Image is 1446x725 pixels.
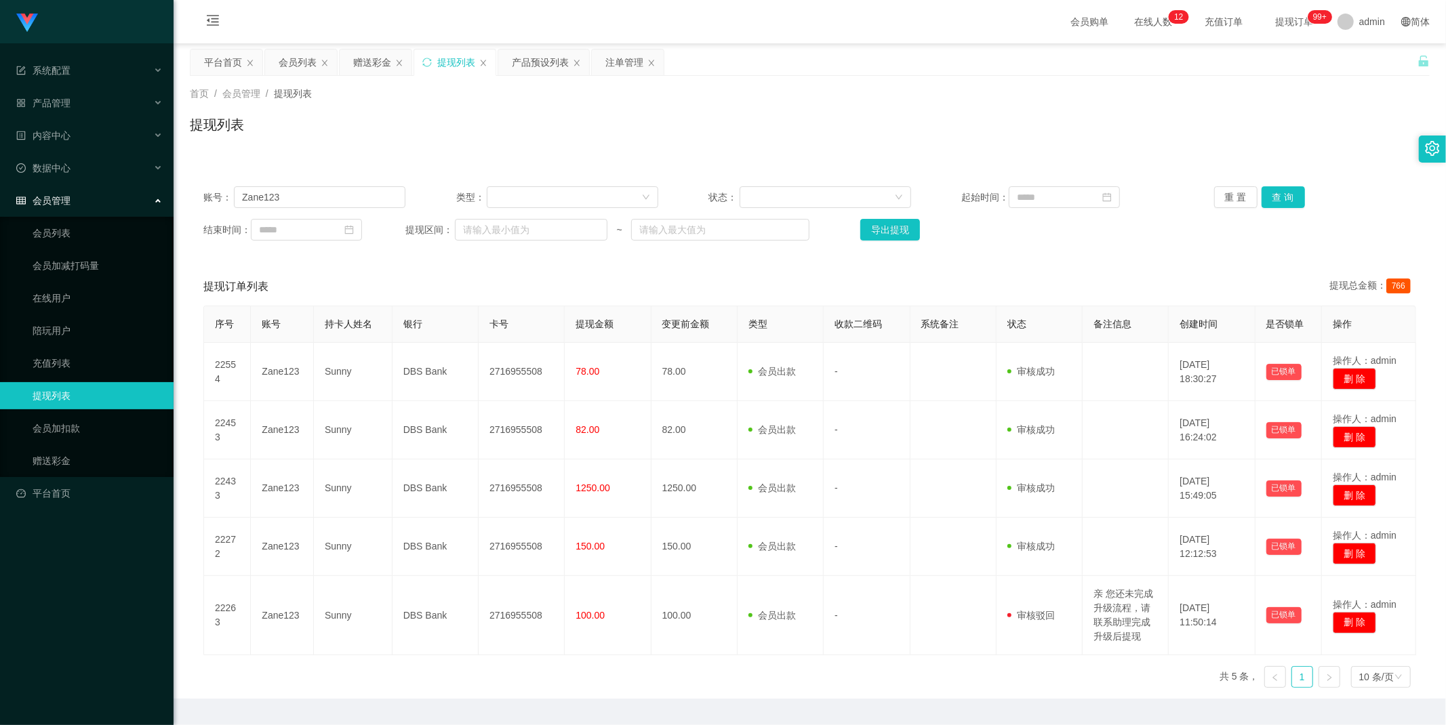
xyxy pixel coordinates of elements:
[860,219,920,241] button: 导出提现
[234,186,405,208] input: 请输入
[1333,413,1397,424] span: 操作人：admin
[16,195,71,206] span: 会员管理
[437,49,475,75] div: 提现列表
[222,88,260,99] span: 会员管理
[748,541,796,552] span: 会员出款
[631,219,809,241] input: 请输入最大值为
[1007,610,1055,621] span: 审核驳回
[1007,424,1055,435] span: 审核成功
[16,98,26,108] i: 图标: appstore-o
[651,343,738,401] td: 78.00
[246,59,254,67] i: 图标: close
[204,401,251,459] td: 22453
[33,350,163,377] a: 充值列表
[33,415,163,442] a: 会员加扣款
[1266,422,1302,438] button: 已锁单
[33,317,163,344] a: 陪玩用户
[748,482,796,493] span: 会员出款
[204,459,251,518] td: 22433
[16,480,163,507] a: 图标: dashboard平台首页
[203,278,268,295] span: 提现订单列表
[1325,674,1333,682] i: 图标: right
[314,401,393,459] td: Sunny
[1174,10,1179,24] p: 1
[1268,17,1320,26] span: 提现订单
[1266,364,1302,380] button: 已锁单
[393,576,479,655] td: DBS Bank
[405,223,455,237] span: 提现区间：
[1169,343,1255,401] td: [DATE] 18:30:27
[605,49,643,75] div: 注单管理
[16,130,71,141] span: 内容中心
[512,49,569,75] div: 产品预设列表
[33,220,163,247] a: 会员列表
[895,193,903,203] i: 图标: down
[479,576,565,655] td: 2716955508
[204,576,251,655] td: 22263
[1333,543,1376,564] button: 删 除
[573,59,581,67] i: 图标: close
[314,343,393,401] td: Sunny
[16,163,71,173] span: 数据中心
[662,318,710,329] span: 变更前金额
[33,252,163,279] a: 会员加减打码量
[642,193,650,203] i: 图标: down
[1333,472,1397,482] span: 操作人：admin
[1386,278,1411,293] span: 766
[204,343,251,401] td: 22554
[479,401,565,459] td: 2716955508
[1169,576,1255,655] td: [DATE] 11:50:14
[479,343,565,401] td: 2716955508
[651,576,738,655] td: 100.00
[203,190,234,205] span: 账号：
[835,610,838,621] span: -
[251,343,314,401] td: Zane123
[422,58,432,67] i: 图标: sync
[708,190,740,205] span: 状态：
[1333,530,1397,541] span: 操作人：admin
[1179,10,1184,24] p: 2
[1007,482,1055,493] span: 审核成功
[1394,673,1403,682] i: 图标: down
[1333,426,1376,448] button: 删 除
[961,190,1009,205] span: 起始时间：
[1418,55,1430,67] i: 图标: unlock
[921,318,959,329] span: 系统备注
[1102,192,1112,202] i: 图标: calendar
[1319,666,1340,688] li: 下一页
[455,219,607,241] input: 请输入最小值为
[251,459,314,518] td: Zane123
[344,225,354,234] i: 图标: calendar
[1333,484,1376,506] button: 删 除
[1425,141,1440,156] i: 图标: setting
[266,88,268,99] span: /
[190,1,236,44] i: 图标: menu-fold
[33,447,163,474] a: 赠送彩金
[1292,667,1312,687] a: 1
[1333,355,1397,366] span: 操作人：admin
[1169,401,1255,459] td: [DATE] 16:24:02
[1007,541,1055,552] span: 审核成功
[748,318,767,329] span: 类型
[1266,318,1304,329] span: 是否锁单
[190,115,244,135] h1: 提现列表
[1333,612,1376,634] button: 删 除
[576,366,599,377] span: 78.00
[1266,480,1302,497] button: 已锁单
[1266,539,1302,555] button: 已锁单
[1262,186,1305,208] button: 查 询
[393,401,479,459] td: DBS Bank
[748,610,796,621] span: 会员出款
[607,223,631,237] span: ~
[33,382,163,409] a: 提现列表
[1308,10,1332,24] sup: 1173
[1271,674,1279,682] i: 图标: left
[325,318,372,329] span: 持卡人姓名
[456,190,487,205] span: 类型：
[215,318,234,329] span: 序号
[16,98,71,108] span: 产品管理
[1007,318,1026,329] span: 状态
[204,518,251,576] td: 22272
[279,49,317,75] div: 会员列表
[748,366,796,377] span: 会员出款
